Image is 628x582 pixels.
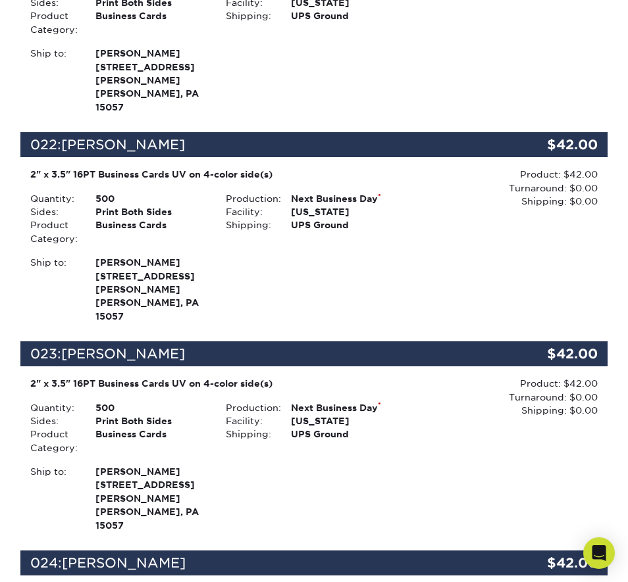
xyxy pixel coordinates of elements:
div: Sides: [20,414,86,427]
div: [US_STATE] [281,414,411,427]
div: Ship to: [20,256,86,323]
span: [PERSON_NAME] [95,256,206,269]
div: Print Both Sides [86,414,216,427]
div: 500 [86,192,216,205]
div: 023: [20,341,510,366]
div: Open Intercom Messenger [583,537,615,569]
div: UPS Ground [281,218,411,231]
div: UPS Ground [281,9,411,22]
span: [PERSON_NAME] [62,555,186,571]
span: [STREET_ADDRESS][PERSON_NAME] [95,478,206,505]
strong: [PERSON_NAME], PA 15057 [95,465,206,531]
div: Production: [216,401,281,414]
div: Print Both Sides [86,205,216,218]
div: [US_STATE] [281,205,411,218]
span: [STREET_ADDRESS][PERSON_NAME] [95,270,206,297]
span: [STREET_ADDRESS][PERSON_NAME] [95,61,206,87]
div: Product Category: [20,9,86,36]
span: [PERSON_NAME] [61,137,185,153]
div: Product: $42.00 Turnaround: $0.00 Shipping: $0.00 [412,168,598,208]
div: $42.00 [510,341,608,366]
div: Facility: [216,205,281,218]
strong: [PERSON_NAME], PA 15057 [95,47,206,112]
span: [PERSON_NAME] [61,346,185,362]
div: 2" x 3.5" 16PT Business Cards UV on 4-color side(s) [30,168,402,181]
div: 024: [20,550,510,575]
div: Next Business Day [281,192,411,205]
div: Next Business Day [281,401,411,414]
strong: [PERSON_NAME], PA 15057 [95,256,206,322]
div: Production: [216,192,281,205]
span: [PERSON_NAME] [95,47,206,60]
div: Quantity: [20,401,86,414]
div: Business Cards [86,218,216,245]
div: Shipping: [216,218,281,231]
div: Product Category: [20,427,86,454]
div: $42.00 [510,132,608,157]
div: Quantity: [20,192,86,205]
div: Shipping: [216,9,281,22]
div: Business Cards [86,427,216,454]
div: UPS Ground [281,427,411,441]
div: 2" x 3.5" 16PT Business Cards UV on 4-color side(s) [30,377,402,390]
div: Ship to: [20,465,86,532]
div: Facility: [216,414,281,427]
div: Product: $42.00 Turnaround: $0.00 Shipping: $0.00 [412,377,598,417]
div: 500 [86,401,216,414]
span: [PERSON_NAME] [95,465,206,478]
div: $42.00 [510,550,608,575]
div: Sides: [20,205,86,218]
div: Business Cards [86,9,216,36]
div: 022: [20,132,510,157]
div: Product Category: [20,218,86,245]
div: Shipping: [216,427,281,441]
div: Ship to: [20,47,86,114]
